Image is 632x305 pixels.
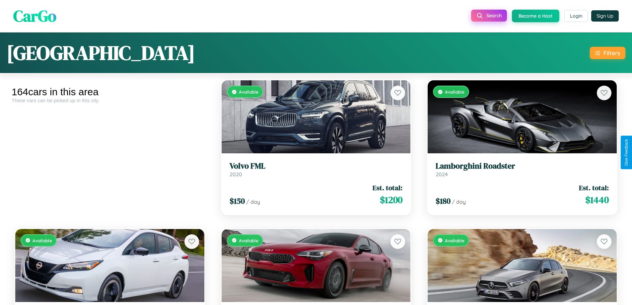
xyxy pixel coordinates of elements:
span: 2024 [436,171,448,178]
span: $ 1200 [380,193,402,206]
h3: Lamborghini Roadster [436,161,609,171]
span: Available [445,238,464,243]
span: CarGo [13,5,56,27]
a: Lamborghini Roadster2024 [436,161,609,178]
a: Volvo FML2020 [230,161,403,178]
span: $ 180 [436,195,451,206]
div: These cars can be picked up in this city. [12,98,208,103]
span: 2020 [230,171,242,178]
span: Available [33,238,52,243]
button: Become a Host [512,10,559,22]
div: 164 cars in this area [12,86,208,98]
span: Search [486,13,502,19]
h3: Volvo FML [230,161,403,171]
span: Est. total: [373,183,402,192]
span: / day [452,198,466,205]
div: Give Feedback [624,139,629,166]
span: $ 150 [230,195,245,206]
button: Search [471,10,507,22]
span: / day [246,198,260,205]
div: Filters [603,49,620,56]
span: Available [239,238,258,243]
h1: [GEOGRAPHIC_DATA] [7,39,195,66]
span: Available [239,89,258,95]
span: $ 1440 [585,193,609,206]
span: Est. total: [579,183,609,192]
button: Sign Up [591,10,619,22]
button: Filters [590,47,625,59]
span: Available [445,89,464,95]
button: Login [564,10,588,22]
